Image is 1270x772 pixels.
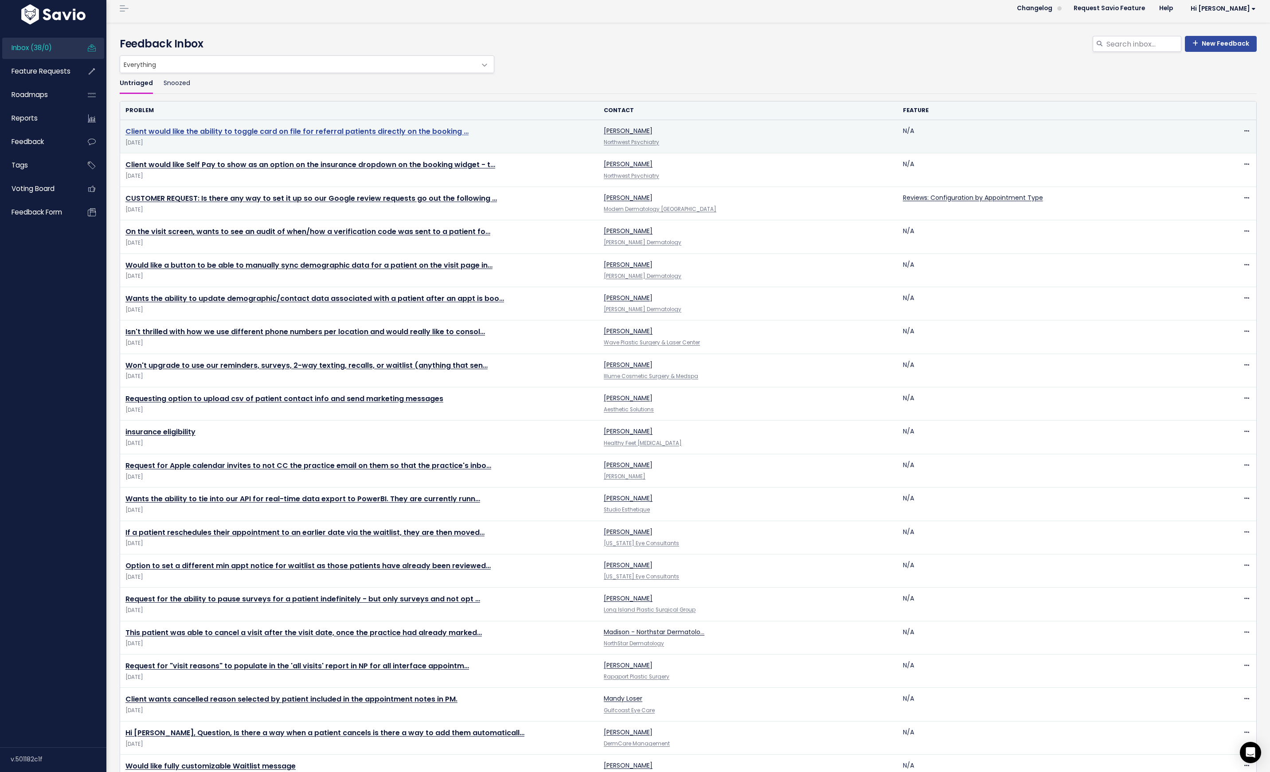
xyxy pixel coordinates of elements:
a: [PERSON_NAME] Dermatology [604,239,681,246]
td: N/A [898,120,1196,153]
a: Studio Esthetique [604,506,650,513]
span: [DATE] [125,539,593,548]
a: [PERSON_NAME] [604,494,653,503]
td: N/A [898,354,1196,387]
div: v.501182c1f [11,748,106,771]
td: N/A [898,588,1196,621]
a: Reviews: Configuration by Appointment Type [903,193,1043,202]
a: Reports [2,108,74,129]
a: [PERSON_NAME] Dermatology [604,273,681,280]
a: [PERSON_NAME] [604,527,653,536]
a: [PERSON_NAME] [604,126,653,135]
a: [PERSON_NAME] [604,561,653,569]
a: Option to set a different min appt notice for waitlist as those patients have already been reviewed… [125,561,491,571]
a: Feedback [2,132,74,152]
span: [DATE] [125,673,593,682]
a: Request for Apple calendar invites to not CC the practice email on them so that the practice's inbo… [125,460,491,471]
a: DermCare Management [604,740,670,747]
a: Illume Cosmetic Surgery & Medspa [604,373,698,380]
span: Feature Requests [12,66,70,76]
a: Request for the ability to pause surveys for a patient indefinitely - but only surveys and not opt … [125,594,480,604]
td: N/A [898,554,1196,587]
a: Wave Plastic Surgery & Laser Center [604,339,700,346]
span: [DATE] [125,138,593,148]
th: Problem [120,101,598,120]
span: [DATE] [125,706,593,715]
a: Client would like Self Pay to show as an option on the insurance dropdown on the booking widget - t… [125,160,495,170]
input: Search inbox... [1106,36,1181,52]
a: Would like fully customizable Waitlist message [125,761,296,771]
a: If a patient reschedules their appointment to an earlier date via the waitlist, they are then moved… [125,527,485,538]
a: [PERSON_NAME] [604,293,653,302]
span: Tags [12,160,28,170]
span: [DATE] [125,339,593,348]
span: Voting Board [12,184,55,193]
td: N/A [898,387,1196,421]
span: Reports [12,113,38,123]
a: [PERSON_NAME] [604,193,653,202]
a: Roadmaps [2,85,74,105]
span: [DATE] [125,405,593,415]
a: Aesthetic Solutions [604,406,654,413]
a: insurance eligibility [125,427,195,437]
span: Feedback [12,137,44,146]
a: [PERSON_NAME] [604,460,653,469]
span: Hi [PERSON_NAME] [1191,5,1256,12]
a: Rapaport Plastic Surgery [604,673,669,680]
h4: Feedback Inbox [120,36,1257,52]
td: N/A [898,487,1196,521]
a: CUSTOMER REQUEST: Is there any way to set it up so our Google review requests go out the following … [125,193,497,203]
a: Tags [2,155,74,175]
span: Inbox (38/0) [12,43,52,52]
span: [DATE] [125,439,593,448]
a: [PERSON_NAME] [604,594,653,603]
a: [PERSON_NAME] [604,260,653,269]
a: Won't upgrade to use our reminders, surveys, 2-way texting, recalls, or waitlist (anything that sen… [125,360,488,370]
a: Isn't thrilled with how we use different phone numbers per location and would really like to consol… [125,327,485,337]
a: Hi [PERSON_NAME], Question, Is there a way when a patient cancels is there a way to add them auto... [125,728,524,738]
a: Request for "visit reasons" to populate in the 'all visits' report in NP for all interface appointm… [125,661,469,671]
span: [DATE] [125,172,593,181]
a: Feedback form [2,202,74,222]
a: [US_STATE] Eye Consultants [604,540,679,547]
td: N/A [898,421,1196,454]
a: Requesting option to upload csv of patient contact info and send marketing messages [125,394,443,404]
a: Inbox (38/0) [2,38,74,58]
a: Untriaged [120,73,153,94]
td: N/A [898,721,1196,754]
a: [PERSON_NAME] [604,473,645,480]
a: Help [1152,2,1180,15]
span: Changelog [1017,5,1052,12]
td: N/A [898,153,1196,187]
a: Client would like the ability to toggle card on file for referral patients directly on the booking … [125,126,469,136]
span: [DATE] [125,639,593,648]
a: Mandy Loser [604,694,642,703]
th: Feature [898,101,1196,120]
a: [US_STATE] Eye Consultants [604,573,679,580]
span: [DATE] [125,372,593,381]
a: [PERSON_NAME] [604,327,653,335]
a: Wants the ability to update demographic/contact data associated with a patient after an appt is boo… [125,293,504,304]
td: N/A [898,688,1196,721]
a: Request Savio Feature [1067,2,1152,15]
div: Open Intercom Messenger [1240,742,1261,763]
a: Gulfcoast Eye Care [604,707,655,714]
a: Northwest Psychiatry [604,139,659,146]
span: [DATE] [125,272,593,281]
a: [PERSON_NAME] [604,427,653,436]
span: [DATE] [125,606,593,615]
td: N/A [898,521,1196,554]
td: N/A [898,220,1196,253]
a: Snoozed [164,73,190,94]
a: Long Island Plastic Surgical Group [604,606,696,613]
span: [DATE] [125,305,593,315]
td: N/A [898,320,1196,354]
a: Hi [PERSON_NAME] [1180,2,1263,16]
span: [DATE] [125,238,593,248]
a: [PERSON_NAME] [604,394,653,402]
span: Everything [120,56,476,73]
td: N/A [898,655,1196,688]
a: [PERSON_NAME] [604,160,653,168]
a: Wants the ability to tie into our API for real-time data export to PowerBI. They are currently runn… [125,494,480,504]
a: Northwest Psychiatry [604,172,659,179]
